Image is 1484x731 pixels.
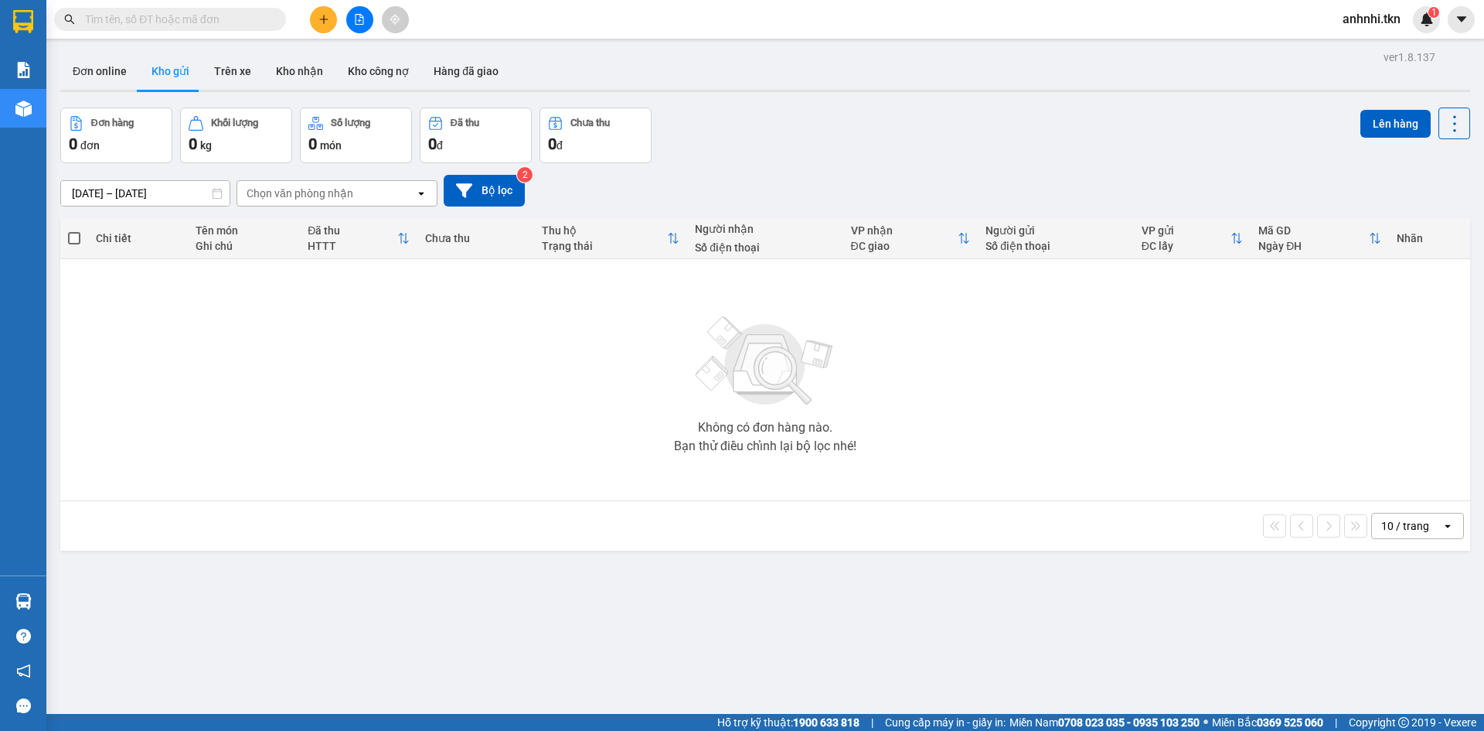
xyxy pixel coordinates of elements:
[1397,232,1462,244] div: Nhãn
[570,118,610,128] div: Chưa thu
[517,167,533,183] sup: 2
[346,6,373,33] button: file-add
[16,699,31,713] span: message
[542,224,667,237] div: Thu hộ
[717,714,859,731] span: Hỗ trợ kỹ thuật:
[308,240,397,252] div: HTTT
[698,422,832,434] div: Không có đơn hàng nào.
[688,307,842,415] img: svg+xml;base64,PHN2ZyBjbGFzcz0ibGlzdC1wbHVnX19zdmciIHhtbG5zPSJodHRwOi8vd3d3LnczLm9yZy8yMDAwL3N2Zy...
[415,187,427,200] svg: open
[15,62,32,78] img: solution-icon
[1257,716,1323,729] strong: 0369 525 060
[556,139,563,152] span: đ
[13,10,33,33] img: logo-vxr
[60,108,172,163] button: Đơn hàng0đơn
[428,135,437,153] span: 0
[139,53,202,90] button: Kho gửi
[1258,240,1369,252] div: Ngày ĐH
[851,240,958,252] div: ĐC giao
[1251,218,1389,259] th: Toggle SortBy
[1058,716,1200,729] strong: 0708 023 035 - 0935 103 250
[420,108,532,163] button: Đã thu0đ
[1431,7,1436,18] span: 1
[871,714,873,731] span: |
[793,716,859,729] strong: 1900 633 818
[437,139,443,152] span: đ
[64,14,75,25] span: search
[264,53,335,90] button: Kho nhận
[390,14,400,25] span: aim
[60,53,139,90] button: Đơn online
[96,232,179,244] div: Chi tiết
[318,14,329,25] span: plus
[202,53,264,90] button: Trên xe
[180,108,292,163] button: Khối lượng0kg
[539,108,652,163] button: Chưa thu0đ
[1384,49,1435,66] div: ver 1.8.137
[1455,12,1469,26] span: caret-down
[695,223,835,235] div: Người nhận
[320,139,342,152] span: món
[534,218,687,259] th: Toggle SortBy
[335,53,421,90] button: Kho công nợ
[1420,12,1434,26] img: icon-new-feature
[1134,218,1251,259] th: Toggle SortBy
[1203,719,1208,726] span: ⚪️
[1009,714,1200,731] span: Miền Nam
[300,218,417,259] th: Toggle SortBy
[1441,520,1454,532] svg: open
[985,224,1125,237] div: Người gửi
[300,108,412,163] button: Số lượng0món
[382,6,409,33] button: aim
[421,53,511,90] button: Hàng đã giao
[354,14,365,25] span: file-add
[851,224,958,237] div: VP nhận
[85,11,267,28] input: Tìm tên, số ĐT hoặc mã đơn
[444,175,525,207] button: Bộ lọc
[1142,240,1230,252] div: ĐC lấy
[196,224,293,237] div: Tên món
[1360,110,1431,138] button: Lên hàng
[1335,714,1337,731] span: |
[1258,224,1369,237] div: Mã GD
[16,629,31,644] span: question-circle
[885,714,1006,731] span: Cung cấp máy in - giấy in:
[15,101,32,117] img: warehouse-icon
[310,6,337,33] button: plus
[1212,714,1323,731] span: Miền Bắc
[196,240,293,252] div: Ghi chú
[1381,518,1429,534] div: 10 / trang
[16,664,31,678] span: notification
[69,135,77,153] span: 0
[211,118,258,128] div: Khối lượng
[61,181,230,206] input: Select a date range.
[985,240,1125,252] div: Số điện thoại
[331,118,370,128] div: Số lượng
[1428,7,1439,18] sup: 1
[425,232,526,244] div: Chưa thu
[451,118,479,128] div: Đã thu
[91,118,134,128] div: Đơn hàng
[674,440,856,453] div: Bạn thử điều chỉnh lại bộ lọc nhé!
[843,218,979,259] th: Toggle SortBy
[1142,224,1230,237] div: VP gửi
[695,241,835,254] div: Số điện thoại
[247,186,353,201] div: Chọn văn phòng nhận
[1330,9,1413,29] span: anhnhi.tkn
[15,593,32,610] img: warehouse-icon
[1398,717,1409,728] span: copyright
[308,135,317,153] span: 0
[1448,6,1475,33] button: caret-down
[548,135,556,153] span: 0
[200,139,212,152] span: kg
[308,224,397,237] div: Đã thu
[542,240,667,252] div: Trạng thái
[80,139,100,152] span: đơn
[189,135,197,153] span: 0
